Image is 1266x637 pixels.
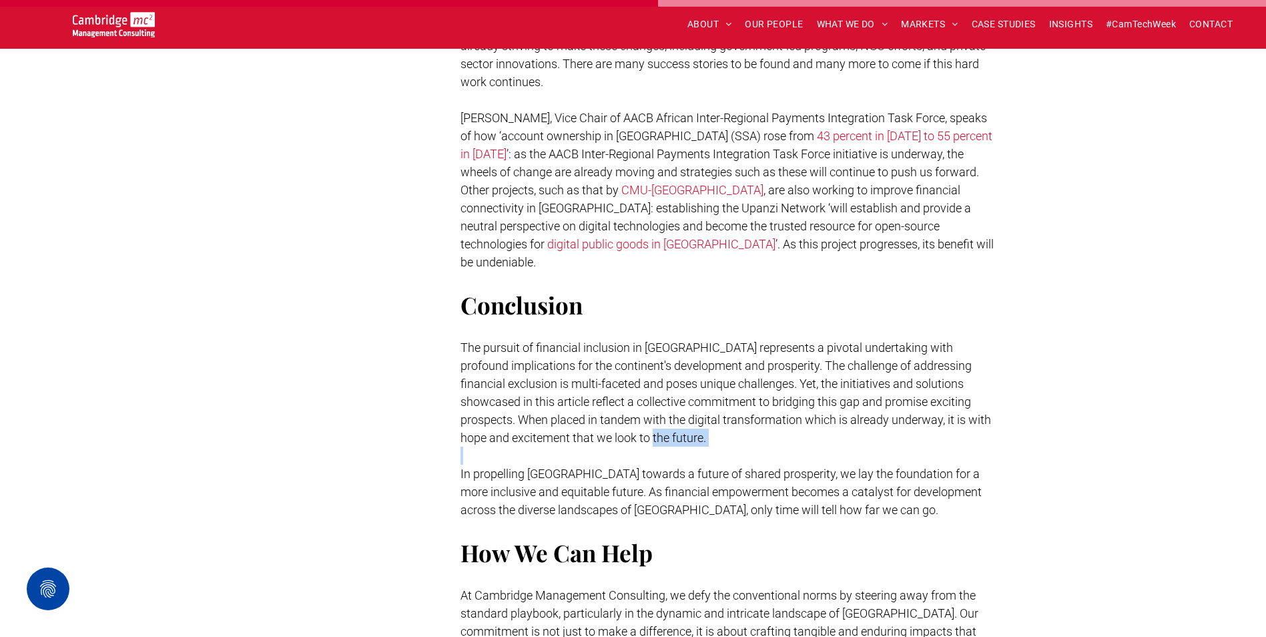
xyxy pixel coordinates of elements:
span: ’: as the AACB Inter-Regional Payments Integration Task Force initiative is underway, the wheels ... [460,147,979,197]
span: In propelling [GEOGRAPHIC_DATA] towards a future of shared prosperity, we lay the foundation for ... [460,467,982,517]
img: Cambridge MC Logo [73,12,155,37]
a: CONTACT [1183,14,1239,35]
a: ABOUT [681,14,739,35]
a: CMU-[GEOGRAPHIC_DATA] [621,183,763,197]
span: [PERSON_NAME], Vice Chair of AACB African Inter-Regional Payments Integration Task Force, speaks ... [460,111,987,143]
span: Conclusion [460,289,583,321]
a: CASE STUDIES [965,14,1042,35]
a: Your Business Transformed | Cambridge Management Consulting [73,14,155,28]
span: The pursuit of financial inclusion in [GEOGRAPHIC_DATA] represents a pivotal undertaking with pro... [460,341,991,445]
a: MARKETS [894,14,964,35]
span: How We Can Help [460,537,653,568]
a: INSIGHTS [1042,14,1099,35]
a: WHAT WE DO [810,14,895,35]
a: digital public goods in [GEOGRAPHIC_DATA] [547,237,775,251]
a: OUR PEOPLE [738,14,810,35]
a: #CamTechWeek [1099,14,1183,35]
